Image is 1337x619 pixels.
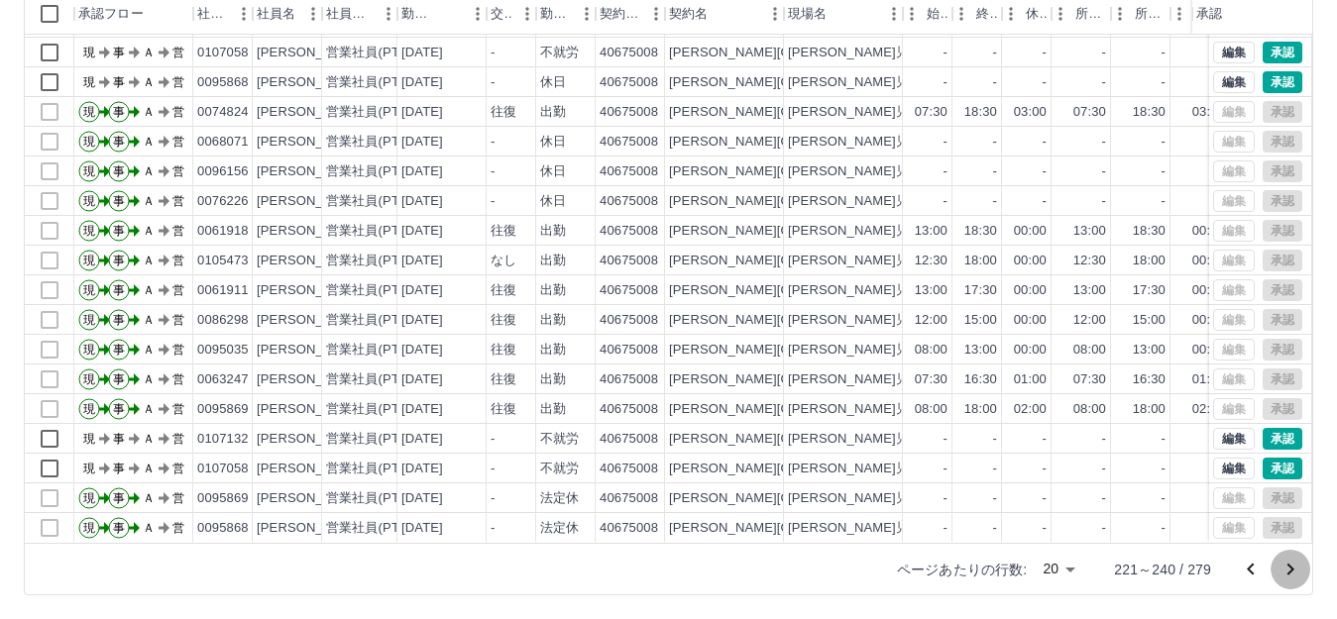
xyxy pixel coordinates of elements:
text: 現 [83,105,95,119]
div: 出勤 [540,252,566,270]
div: 営業社員(PT契約) [326,133,430,152]
div: 営業社員(PT契約) [326,192,430,211]
div: 営業社員(PT契約) [326,103,430,122]
text: 現 [83,343,95,357]
div: - [491,73,495,92]
div: [DATE] [401,341,443,360]
div: [PERSON_NAME] [257,133,365,152]
div: [PERSON_NAME][GEOGRAPHIC_DATA] [669,133,914,152]
div: - [491,430,495,449]
div: [PERSON_NAME]児童クラブ プレハブ [788,311,1026,330]
text: 営 [172,75,184,89]
div: 営業社員(PT契約) [326,73,430,92]
text: Ａ [143,105,155,119]
div: 17:30 [964,281,997,300]
div: 出勤 [540,400,566,419]
div: [PERSON_NAME][GEOGRAPHIC_DATA] [669,222,914,241]
div: 営業社員(PT契約) [326,281,430,300]
text: Ａ [143,372,155,386]
div: [PERSON_NAME] [257,370,365,389]
div: 08:00 [915,341,947,360]
div: [PERSON_NAME][GEOGRAPHIC_DATA] [669,252,914,270]
div: [PERSON_NAME] [257,103,365,122]
div: 出勤 [540,341,566,360]
text: 現 [83,283,95,297]
div: 17:30 [1133,281,1166,300]
div: [DATE] [401,222,443,241]
button: 編集 [1213,428,1255,450]
text: 現 [83,402,95,416]
div: 0061918 [197,222,249,241]
text: 営 [172,343,184,357]
div: 13:00 [1133,341,1166,360]
text: 営 [172,283,184,297]
div: 01:00 [1014,370,1047,389]
div: [PERSON_NAME]児童クラブ プレハブ [788,370,1026,389]
text: Ａ [143,224,155,238]
div: [DATE] [401,162,443,181]
div: - [1043,192,1047,211]
div: 40675008 [600,311,658,330]
text: 現 [83,372,95,386]
div: - [491,133,495,152]
div: 03:00 [1014,103,1047,122]
div: 0076226 [197,192,249,211]
div: 13:00 [915,281,947,300]
div: - [1043,162,1047,181]
div: [PERSON_NAME][GEOGRAPHIC_DATA] [669,192,914,211]
div: - [1102,162,1106,181]
div: 営業社員(PT契約) [326,252,430,270]
div: 18:30 [1133,103,1166,122]
div: [DATE] [401,73,443,92]
div: 13:00 [1073,222,1106,241]
div: - [491,162,495,181]
text: 営 [172,194,184,208]
div: - [993,162,997,181]
div: [DATE] [401,252,443,270]
div: なし [491,252,516,270]
div: 02:00 [1192,400,1225,419]
div: [DATE] [401,133,443,152]
button: 承認 [1263,458,1302,479]
div: 18:00 [964,400,997,419]
div: - [1043,133,1047,152]
div: 16:30 [964,370,997,389]
text: 事 [113,75,125,89]
text: 事 [113,372,125,386]
div: 往復 [491,103,516,122]
div: 00:00 [1192,341,1225,360]
div: 営業社員(PT契約) [326,370,430,389]
button: 承認 [1263,428,1302,450]
div: 08:00 [1073,400,1106,419]
text: 営 [172,402,184,416]
div: 18:00 [964,252,997,270]
div: [PERSON_NAME][GEOGRAPHIC_DATA] [669,162,914,181]
div: 00:00 [1192,252,1225,270]
button: 前のページへ [1231,550,1271,589]
div: 07:30 [1073,103,1106,122]
div: [PERSON_NAME] [257,281,365,300]
div: 0096156 [197,162,249,181]
div: [PERSON_NAME] [257,44,365,62]
div: 0095868 [197,73,249,92]
div: 01:00 [1192,370,1225,389]
div: 00:00 [1014,252,1047,270]
text: 事 [113,254,125,267]
text: 事 [113,224,125,238]
div: [PERSON_NAME]児童クラブ プレハブ [788,192,1026,211]
div: [DATE] [401,192,443,211]
div: 往復 [491,370,516,389]
div: 00:00 [1192,311,1225,330]
div: 12:00 [915,311,947,330]
text: 営 [172,135,184,149]
div: 出勤 [540,281,566,300]
div: 0107058 [197,44,249,62]
button: 編集 [1213,42,1255,63]
div: 0068071 [197,133,249,152]
div: [PERSON_NAME] [257,430,365,449]
div: [PERSON_NAME][GEOGRAPHIC_DATA] [669,103,914,122]
div: 往復 [491,281,516,300]
div: 15:00 [1133,311,1166,330]
text: 事 [113,46,125,59]
text: Ａ [143,194,155,208]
